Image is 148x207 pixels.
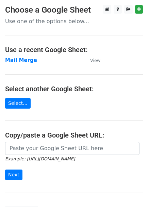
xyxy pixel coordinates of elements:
[5,156,75,161] small: Example: [URL][DOMAIN_NAME]
[5,170,22,180] input: Next
[83,57,100,63] a: View
[5,46,143,54] h4: Use a recent Google Sheet:
[5,85,143,93] h4: Select another Google Sheet:
[5,5,143,15] h3: Choose a Google Sheet
[5,18,143,25] p: Use one of the options below...
[90,58,100,63] small: View
[5,57,37,63] a: Mail Merge
[5,131,143,139] h4: Copy/paste a Google Sheet URL:
[5,98,31,109] a: Select...
[5,142,139,155] input: Paste your Google Sheet URL here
